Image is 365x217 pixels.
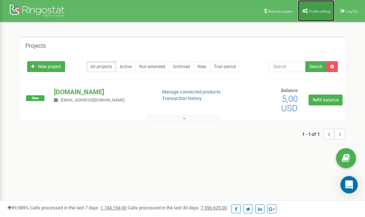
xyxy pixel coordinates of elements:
[281,94,298,113] span: 5,00 USD
[61,98,124,103] span: [EMAIL_ADDRESS][DOMAIN_NAME]
[25,43,46,49] h5: Projects
[302,121,345,147] nav: ...
[309,9,331,13] span: Profile settings
[346,9,358,13] span: Log Out
[194,61,210,72] a: New
[162,96,201,101] a: Transaction history
[210,61,240,72] a: Trial period
[302,129,323,139] span: 1 - 1 of 1
[116,61,136,72] a: Active
[340,176,358,193] div: Open Intercom Messenger
[135,61,169,72] a: Not extended
[162,89,221,95] a: Manage connected products
[27,61,65,72] a: New project
[26,95,44,101] span: New
[54,87,150,97] p: [DOMAIN_NAME]
[7,205,29,210] span: 99,989%
[101,205,127,210] u: 1 744 194,00
[305,61,327,72] button: Search
[128,205,227,210] span: Calls processed in the last 30 days :
[309,95,343,105] a: Refill balance
[268,61,306,72] input: Search
[281,88,298,93] span: Balance
[30,205,127,210] span: Calls processed in the last 7 days :
[268,9,293,13] span: Referral program
[169,61,194,72] a: Archived
[201,205,227,210] u: 7 596 625,00
[86,61,116,72] a: All projects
